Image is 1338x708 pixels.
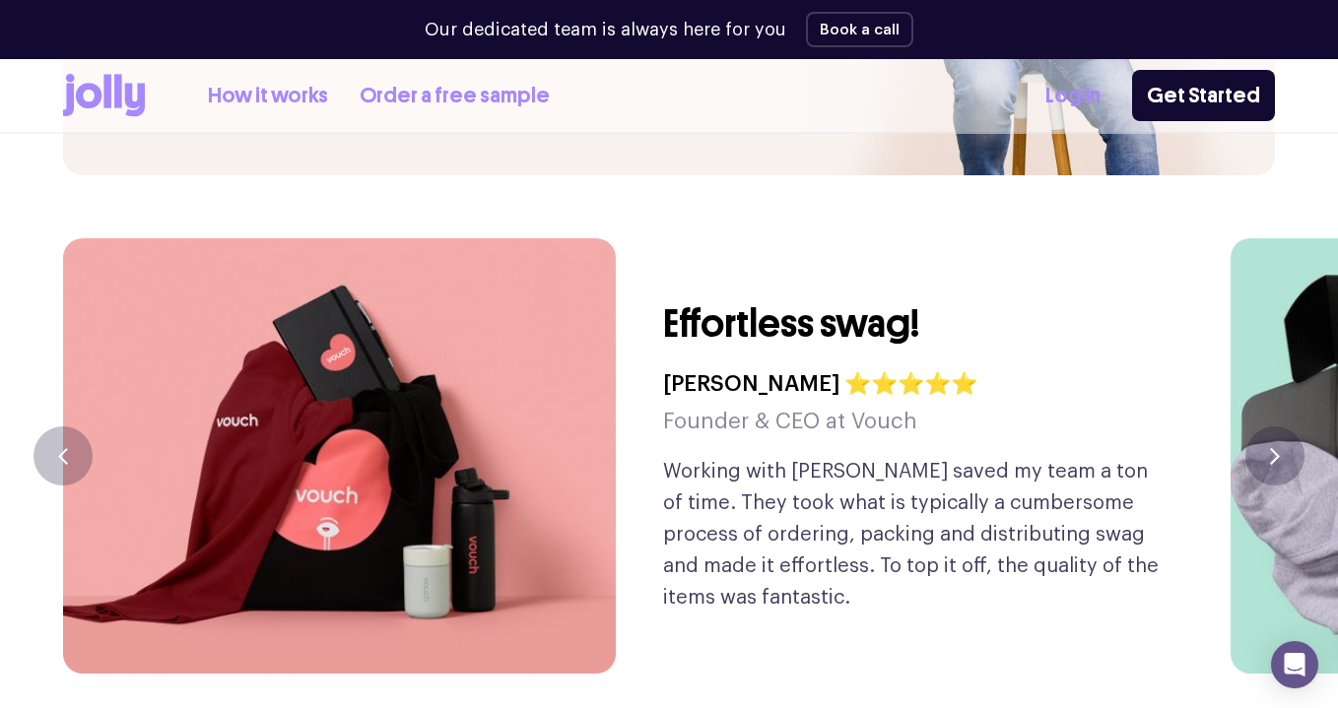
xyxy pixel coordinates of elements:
a: Log In [1045,80,1101,112]
a: Order a free sample [360,80,550,112]
div: Open Intercom Messenger [1271,641,1318,688]
button: Book a call [806,12,913,47]
p: Our dedicated team is always here for you [425,17,786,43]
h4: [PERSON_NAME] ⭐⭐⭐⭐⭐ [663,365,977,403]
p: Working with [PERSON_NAME] saved my team a ton of time. They took what is typically a cumbersome ... [663,456,1169,613]
h3: Effortless swag! [663,298,919,350]
a: Get Started [1132,70,1275,121]
a: How it works [208,80,328,112]
h5: Founder & CEO at Vouch [663,403,977,440]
